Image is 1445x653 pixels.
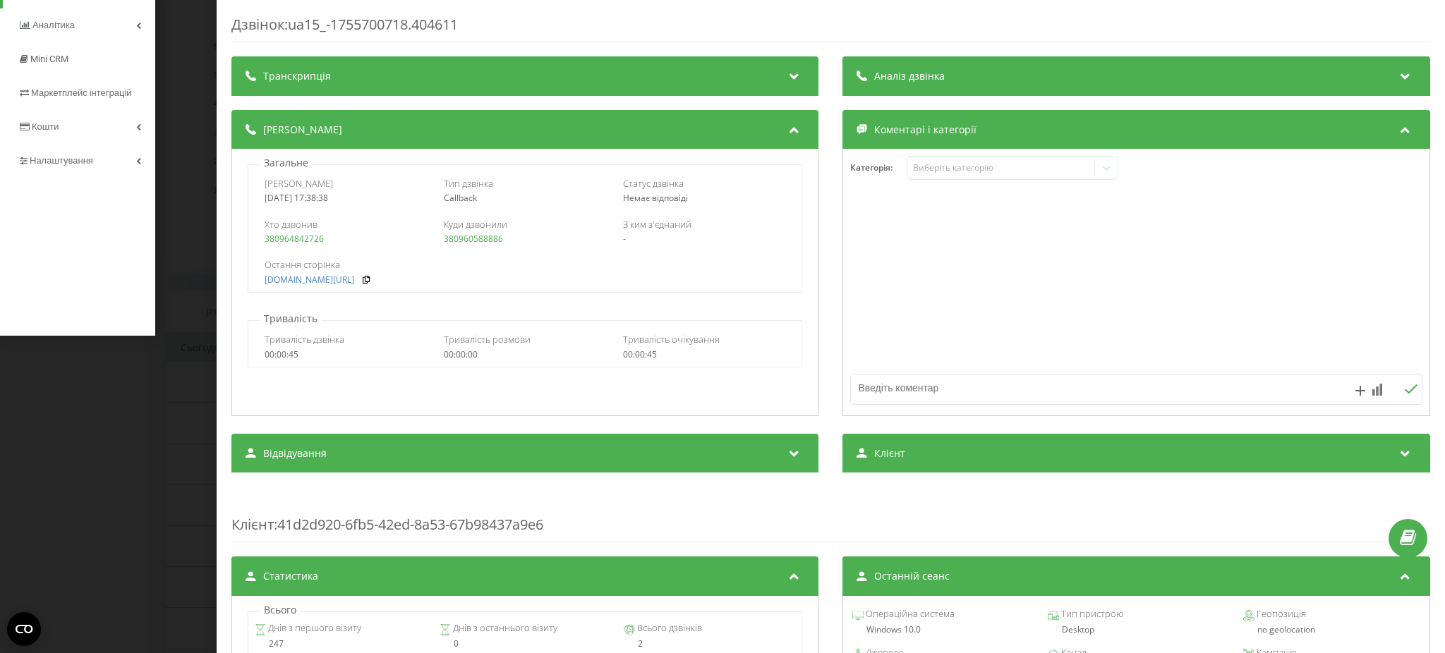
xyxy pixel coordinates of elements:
[451,621,557,635] span: Днів з останнього візиту
[875,123,977,137] span: Коментарі і категорії
[263,123,342,137] span: [PERSON_NAME]
[32,121,59,132] span: Кошти
[444,350,607,360] div: 00:00:00
[265,193,428,203] div: [DATE] 17:38:38
[623,177,684,190] span: Статус дзвінка
[444,177,493,190] span: Тип дзвінка
[864,607,955,621] span: Операційна система
[851,163,907,173] h4: Категорія :
[624,639,795,649] div: 2
[875,569,950,583] span: Останній сеанс
[444,192,477,204] span: Callback
[265,258,340,271] span: Остання сторінка
[263,446,327,460] span: Відвідування
[444,233,503,245] a: 380960588886
[623,234,786,244] div: -
[265,275,354,285] a: [DOMAIN_NAME][URL]
[1059,607,1123,621] span: Тип пристрою
[32,20,75,30] span: Аналiтика
[267,621,362,635] span: Днів з першого візиту
[444,333,531,346] span: Тривалість розмови
[875,446,906,460] span: Клієнт
[30,54,68,64] span: Mini CRM
[265,177,333,190] span: [PERSON_NAME]
[913,162,1089,173] div: Виберіть категорію
[265,218,318,231] span: Хто дзвонив
[260,312,321,326] p: Тривалість
[1048,625,1225,635] div: Desktop
[265,333,344,346] span: Тривалість дзвінка
[853,625,1030,635] div: Windows 10.0
[623,350,786,360] div: 00:00:45
[265,350,428,360] div: 00:00:45
[1243,625,1420,635] div: no geolocation
[30,155,93,166] span: Налаштування
[623,192,688,204] span: Немає відповіді
[265,233,324,245] a: 380964842726
[260,603,300,617] p: Всього
[260,156,312,170] p: Загальне
[231,487,1430,542] div: : 41d2d920-6fb5-42ed-8a53-67b98437a9e6
[440,639,611,649] div: 0
[31,87,132,98] span: Маркетплейс інтеграцій
[1254,607,1306,621] span: Геопозиція
[7,612,41,646] button: Open CMP widget
[263,69,331,83] span: Транскрипція
[444,218,507,231] span: Куди дзвонили
[255,639,427,649] div: 247
[263,569,318,583] span: Статистика
[635,621,702,635] span: Всього дзвінків
[875,69,945,83] span: Аналіз дзвінка
[231,15,1430,42] div: Дзвінок : ua15_-1755700718.404611
[231,515,274,534] span: Клієнт
[623,333,720,346] span: Тривалість очікування
[623,218,691,231] span: З ким з'єднаний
